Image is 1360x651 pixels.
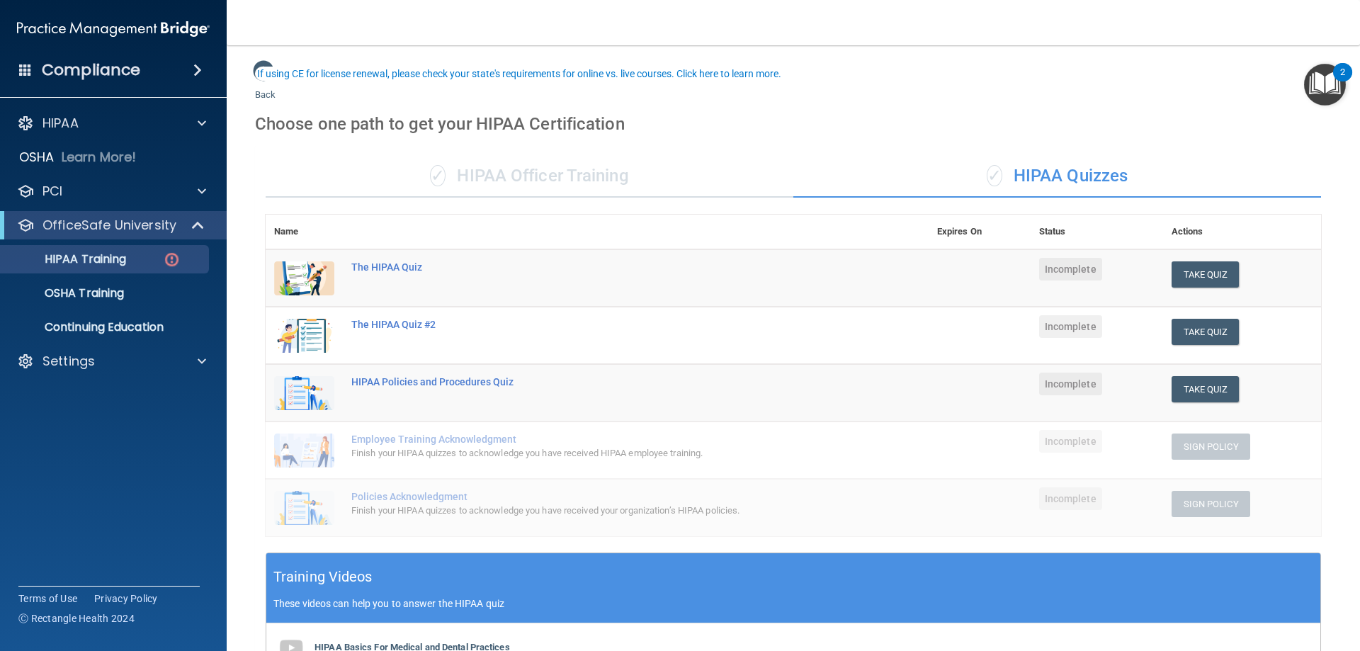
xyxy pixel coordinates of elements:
img: PMB logo [17,15,210,43]
div: Finish your HIPAA quizzes to acknowledge you have received your organization’s HIPAA policies. [351,502,858,519]
button: Take Quiz [1172,319,1240,345]
p: Settings [42,353,95,370]
a: Privacy Policy [94,591,158,606]
img: danger-circle.6113f641.png [163,251,181,268]
h4: Compliance [42,60,140,80]
p: OfficeSafe University [42,217,176,234]
a: HIPAA [17,115,206,132]
div: HIPAA Policies and Procedures Quiz [351,376,858,387]
span: Ⓒ Rectangle Health 2024 [18,611,135,625]
div: Employee Training Acknowledgment [351,434,858,445]
button: Sign Policy [1172,434,1250,460]
div: If using CE for license renewal, please check your state's requirements for online vs. live cours... [257,69,781,79]
span: Incomplete [1039,430,1102,453]
p: PCI [42,183,62,200]
span: ✓ [430,165,446,186]
th: Expires On [929,215,1031,249]
div: 2 [1340,72,1345,91]
button: Take Quiz [1172,376,1240,402]
span: ✓ [987,165,1002,186]
p: OSHA Training [9,286,124,300]
a: OfficeSafe University [17,217,205,234]
div: Policies Acknowledgment [351,491,858,502]
a: PCI [17,183,206,200]
span: Incomplete [1039,315,1102,338]
div: The HIPAA Quiz [351,261,858,273]
p: Learn More! [62,149,137,166]
a: Settings [17,353,206,370]
div: Finish your HIPAA quizzes to acknowledge you have received HIPAA employee training. [351,445,858,462]
div: The HIPAA Quiz #2 [351,319,858,330]
a: Back [255,72,276,100]
span: Incomplete [1039,373,1102,395]
h5: Training Videos [273,565,373,589]
p: HIPAA [42,115,79,132]
th: Actions [1163,215,1321,249]
p: OSHA [19,149,55,166]
a: Terms of Use [18,591,77,606]
p: Continuing Education [9,320,203,334]
div: Choose one path to get your HIPAA Certification [255,103,1332,145]
div: HIPAA Officer Training [266,155,793,198]
button: Open Resource Center, 2 new notifications [1304,64,1346,106]
th: Status [1031,215,1163,249]
button: Take Quiz [1172,261,1240,288]
p: These videos can help you to answer the HIPAA quiz [273,598,1313,609]
button: If using CE for license renewal, please check your state's requirements for online vs. live cours... [255,67,783,81]
button: Sign Policy [1172,491,1250,517]
span: Incomplete [1039,487,1102,510]
div: HIPAA Quizzes [793,155,1321,198]
span: Incomplete [1039,258,1102,281]
th: Name [266,215,343,249]
p: HIPAA Training [9,252,126,266]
